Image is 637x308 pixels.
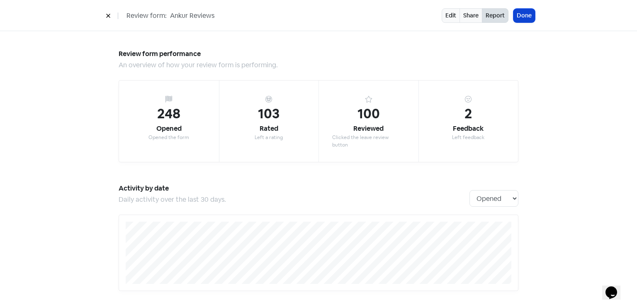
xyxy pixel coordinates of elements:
[119,195,469,205] div: Daily activity over the last 30 days.
[513,9,535,22] button: Done
[260,124,278,134] div: Rated
[442,8,460,23] a: Edit
[258,104,280,124] div: 103
[452,134,484,141] div: Left feedback
[353,124,384,134] div: Reviewed
[156,124,182,134] div: Opened
[357,104,380,124] div: 100
[126,11,167,21] span: Review form:
[119,60,518,70] div: An overview of how your review form is performing.
[332,134,405,149] div: Clicked the leave review button
[119,48,518,60] h5: Review form performance
[464,104,472,124] div: 2
[453,124,484,134] div: Feedback
[255,134,283,141] div: Left a rating
[119,182,469,195] h5: Activity by date
[157,104,180,124] div: 248
[482,8,508,23] button: Report
[148,134,189,141] div: Opened the form
[602,275,629,300] iframe: chat widget
[460,8,482,23] a: Share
